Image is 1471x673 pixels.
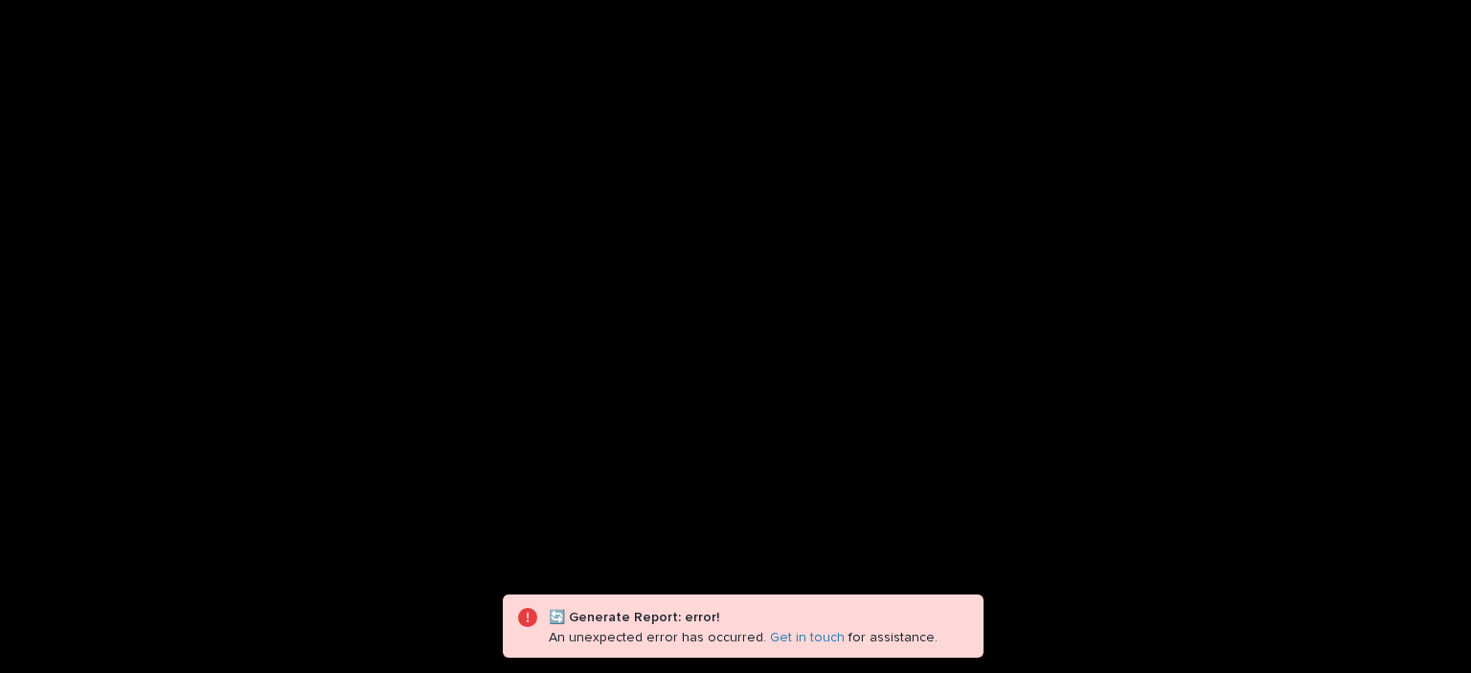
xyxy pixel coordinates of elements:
a: Get in touch [770,631,845,644]
div: An unexpected error has occurred. for assistance. [549,631,938,644]
span: 1 [19,12,24,28]
button: Download all (1) [48,16,163,30]
div: 🔄 Generate Report: error! [549,606,945,630]
span: 1 [29,12,34,28]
